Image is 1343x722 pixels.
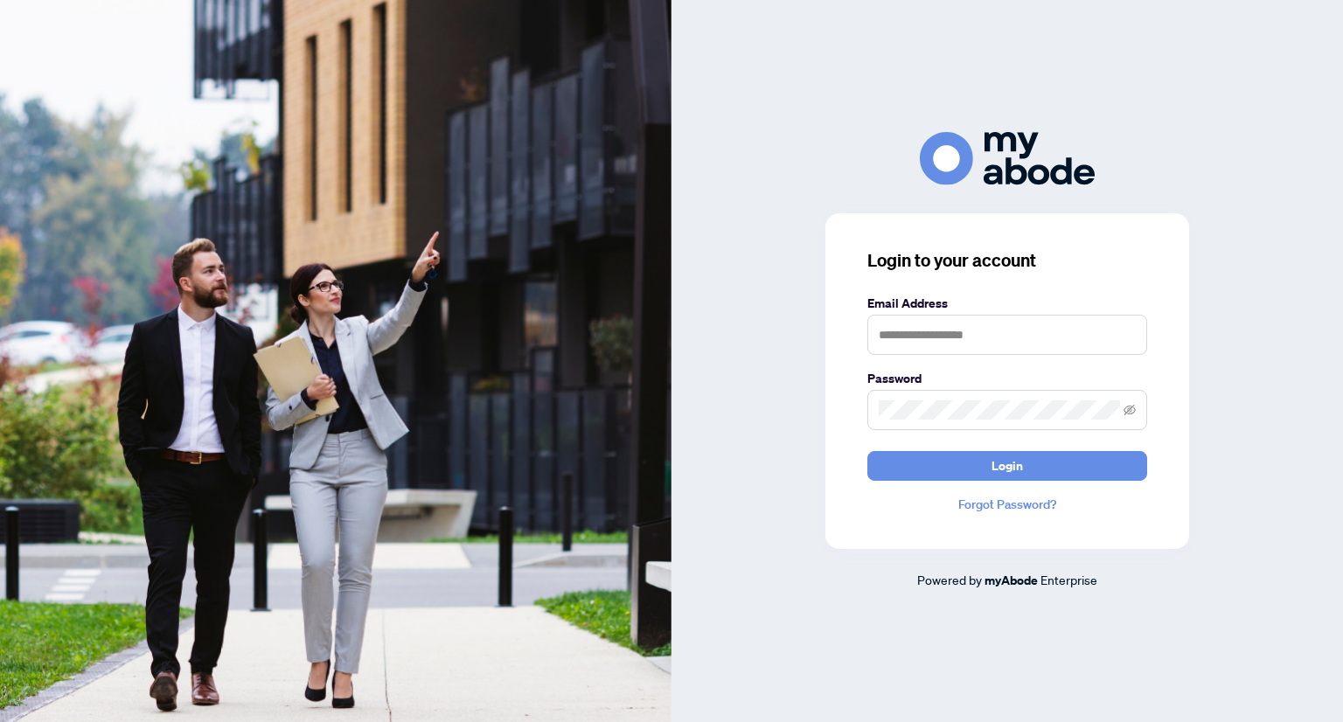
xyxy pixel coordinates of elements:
[917,572,982,587] span: Powered by
[1040,572,1097,587] span: Enterprise
[867,451,1147,481] button: Login
[867,369,1147,388] label: Password
[920,132,1095,185] img: ma-logo
[867,495,1147,514] a: Forgot Password?
[1124,404,1136,416] span: eye-invisible
[867,294,1147,313] label: Email Address
[867,248,1147,273] h3: Login to your account
[985,571,1038,590] a: myAbode
[992,452,1023,480] span: Login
